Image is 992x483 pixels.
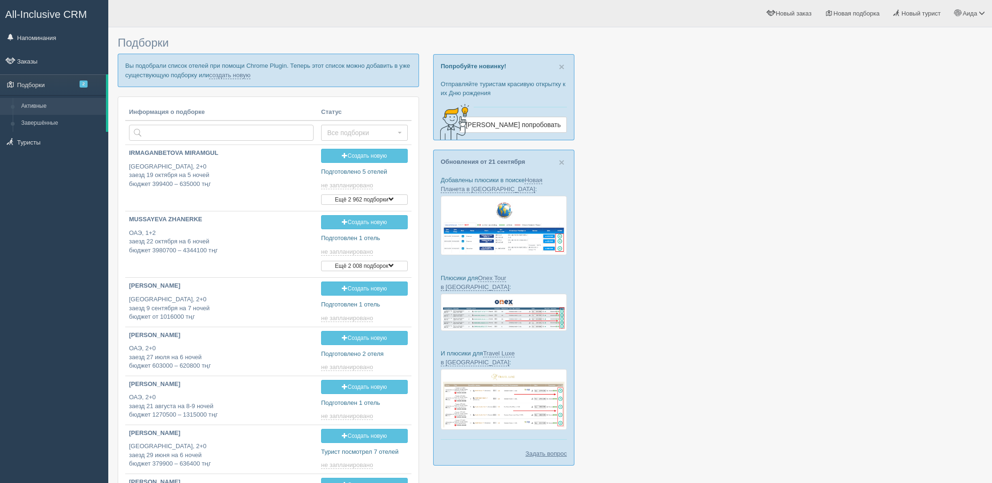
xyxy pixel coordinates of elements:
span: не запланировано [321,412,373,420]
p: [PERSON_NAME] [129,331,314,340]
button: Все подборки [321,125,408,141]
a: [PERSON_NAME] ОАЭ, 2+0заезд 27 июля на 6 ночейбюджет 603000 – 620800 тңг [125,327,317,375]
th: Информация о подборке [125,104,317,121]
img: creative-idea-2907357.png [434,103,471,141]
a: All-Inclusive CRM [0,0,108,26]
a: Создать новую [321,282,408,296]
button: Ещё 2 962 подборки [321,194,408,205]
p: [PERSON_NAME] [129,282,314,290]
p: Подготовлено 5 отелей [321,168,408,177]
span: 2 [80,80,88,88]
span: не запланировано [321,182,373,189]
button: Ещё 2 008 подборок [321,261,408,271]
a: MUSSAYEVA ZHANERKE ОАЭ, 1+2заезд 22 октября на 6 ночейбюджет 3980700 – 4344100 тңг [125,211,317,263]
p: IRMAGANBETOVA MIRAMGUL [129,149,314,158]
p: MUSSAYEVA ZHANERKE [129,215,314,224]
a: Создать новую [321,331,408,345]
p: И плюсики для : [441,349,567,367]
a: создать новую [209,72,250,79]
p: [GEOGRAPHIC_DATA], 2+0 заезд 29 июня на 6 ночей бюджет 379900 – 636400 тңг [129,442,314,468]
p: Добавлены плюсики в поиске : [441,176,567,193]
a: Создать новую [321,215,408,229]
span: не запланировано [321,363,373,371]
input: Поиск по стране или туристу [129,125,314,141]
a: [PERSON_NAME] [GEOGRAPHIC_DATA], 2+0заезд 29 июня на 6 ночейбюджет 379900 – 636400 тңг [125,425,317,473]
p: Плюсики для : [441,274,567,291]
p: [PERSON_NAME] [129,429,314,438]
a: Travel Luxe в [GEOGRAPHIC_DATA] [441,350,515,366]
img: travel-luxe-%D0%BF%D0%BE%D0%B4%D0%B1%D0%BE%D1%80%D0%BA%D0%B0-%D1%81%D1%80%D0%BC-%D0%B4%D0%BB%D1%8... [441,369,567,430]
a: [PERSON_NAME] попробовать [460,117,567,133]
button: Close [559,157,565,167]
p: ОАЭ, 1+2 заезд 22 октября на 6 ночей бюджет 3980700 – 4344100 тңг [129,229,314,255]
a: Активные [17,98,106,115]
a: не запланировано [321,461,375,469]
img: new-planet-%D0%BF%D1%96%D0%B4%D0%B1%D1%96%D1%80%D0%BA%D0%B0-%D1%81%D1%80%D0%BC-%D0%B4%D0%BB%D1%8F... [441,196,567,255]
a: не запланировано [321,363,375,371]
a: Завершённые [17,115,106,132]
p: Подготовлено 2 отеля [321,350,408,359]
p: ОАЭ, 2+0 заезд 27 июля на 6 ночей бюджет 603000 – 620800 тңг [129,344,314,370]
p: Подготовлен 1 отель [321,234,408,243]
a: [PERSON_NAME] [GEOGRAPHIC_DATA], 2+0заезд 9 сентября на 7 ночейбюджет от 1016000 тңг [125,278,317,325]
span: Аида [963,10,977,17]
span: × [559,157,565,168]
span: Все подборки [327,128,395,137]
p: Турист посмотрел 7 отелей [321,448,408,457]
p: Отправляйте туристам красивую открытку к их Дню рождения [441,80,567,97]
span: не запланировано [321,461,373,469]
p: [PERSON_NAME] [129,380,314,389]
p: ОАЭ, 2+0 заезд 21 августа на 8-9 ночей бюджет 1270500 – 1315000 тңг [129,393,314,419]
span: All-Inclusive CRM [5,8,87,20]
a: IRMAGANBETOVA MIRAMGUL [GEOGRAPHIC_DATA], 2+0заезд 19 октября на 5 ночейбюджет 399400 – 635000 тңг [125,145,317,196]
a: Onex Tour в [GEOGRAPHIC_DATA] [441,274,509,291]
a: Создать новую [321,149,408,163]
span: × [559,61,565,72]
a: Задать вопрос [525,449,567,458]
a: Создать новую [321,429,408,443]
a: не запланировано [321,248,375,256]
button: Close [559,62,565,72]
a: не запланировано [321,412,375,420]
p: [GEOGRAPHIC_DATA], 2+0 заезд 9 сентября на 7 ночей бюджет от 1016000 тңг [129,295,314,322]
p: Вы подобрали список отелей при помощи Chrome Plugin. Теперь этот список можно добавить в уже суще... [118,54,419,87]
p: [GEOGRAPHIC_DATA], 2+0 заезд 19 октября на 5 ночей бюджет 399400 – 635000 тңг [129,162,314,189]
a: Обновления от 21 сентября [441,158,525,165]
a: Создать новую [321,380,408,394]
span: Новый турист [902,10,941,17]
a: Новая Планета в [GEOGRAPHIC_DATA] [441,177,542,193]
p: Подготовлен 1 отель [321,300,408,309]
th: Статус [317,104,411,121]
p: Попробуйте новинку! [441,62,567,71]
span: Новый заказ [776,10,812,17]
p: Подготовлен 1 отель [321,399,408,408]
span: не запланировано [321,248,373,256]
a: не запланировано [321,314,375,322]
img: onex-tour-proposal-crm-for-travel-agency.png [441,294,567,331]
a: [PERSON_NAME] ОАЭ, 2+0заезд 21 августа на 8-9 ночейбюджет 1270500 – 1315000 тңг [125,376,317,424]
span: не запланировано [321,314,373,322]
a: не запланировано [321,182,375,189]
span: Новая подборка [833,10,879,17]
span: Подборки [118,36,169,49]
